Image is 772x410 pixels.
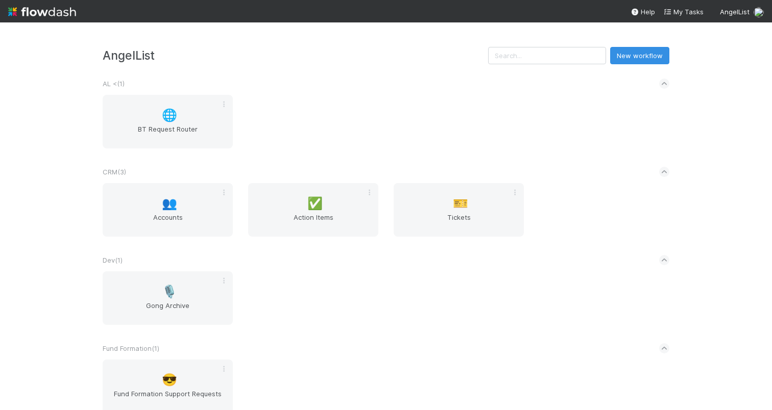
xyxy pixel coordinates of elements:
[103,168,126,176] span: CRM ( 3 )
[663,8,704,16] span: My Tasks
[103,48,488,62] h3: AngelList
[663,7,704,17] a: My Tasks
[103,256,123,264] span: Dev ( 1 )
[394,183,524,237] a: 🎫Tickets
[307,197,323,210] span: ✅
[453,197,468,210] span: 🎫
[720,8,750,16] span: AngelList
[103,344,159,352] span: Fund Formation ( 1 )
[162,197,177,210] span: 👥
[754,7,764,17] img: avatar_c747b287-0112-4b47-934f-47379b6131e2.png
[103,80,125,88] span: AL < ( 1 )
[107,212,229,233] span: Accounts
[162,109,177,122] span: 🌐
[488,47,606,64] input: Search...
[103,271,233,325] a: 🎙️Gong Archive
[162,373,177,387] span: 😎
[107,389,229,409] span: Fund Formation Support Requests
[107,124,229,144] span: BT Request Router
[8,3,76,20] img: logo-inverted-e16ddd16eac7371096b0.svg
[631,7,655,17] div: Help
[162,285,177,298] span: 🎙️
[103,183,233,237] a: 👥Accounts
[248,183,378,237] a: ✅Action Items
[107,300,229,321] span: Gong Archive
[610,47,669,64] button: New workflow
[103,95,233,148] a: 🌐BT Request Router
[252,212,374,233] span: Action Items
[398,212,520,233] span: Tickets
